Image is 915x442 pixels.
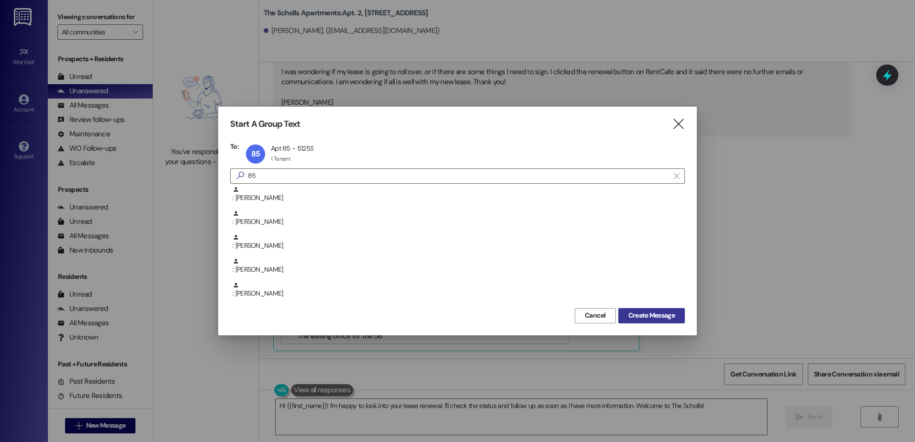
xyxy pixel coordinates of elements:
div: : [PERSON_NAME] [233,234,685,251]
div: : [PERSON_NAME] [233,258,685,275]
div: : [PERSON_NAME] [233,210,685,227]
button: Cancel [575,308,616,323]
div: : [PERSON_NAME] [233,282,685,298]
span: 85 [251,149,260,159]
div: : [PERSON_NAME] [230,210,685,234]
div: : [PERSON_NAME] [230,258,685,282]
i:  [233,171,248,181]
h3: To: [230,142,239,151]
button: Create Message [618,308,685,323]
span: Create Message [628,310,675,320]
div: Apt 85 - 5125S [271,144,313,153]
div: : [PERSON_NAME] [230,282,685,306]
div: : [PERSON_NAME] [233,186,685,203]
button: Clear text [669,169,684,183]
div: : [PERSON_NAME] [230,186,685,210]
h3: Start A Group Text [230,119,300,130]
i:  [672,119,685,129]
div: : [PERSON_NAME] [230,234,685,258]
span: Cancel [585,310,606,320]
div: 1 Tenant [271,155,290,163]
i:  [674,172,679,180]
input: Search for any contact or apartment [248,169,669,183]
